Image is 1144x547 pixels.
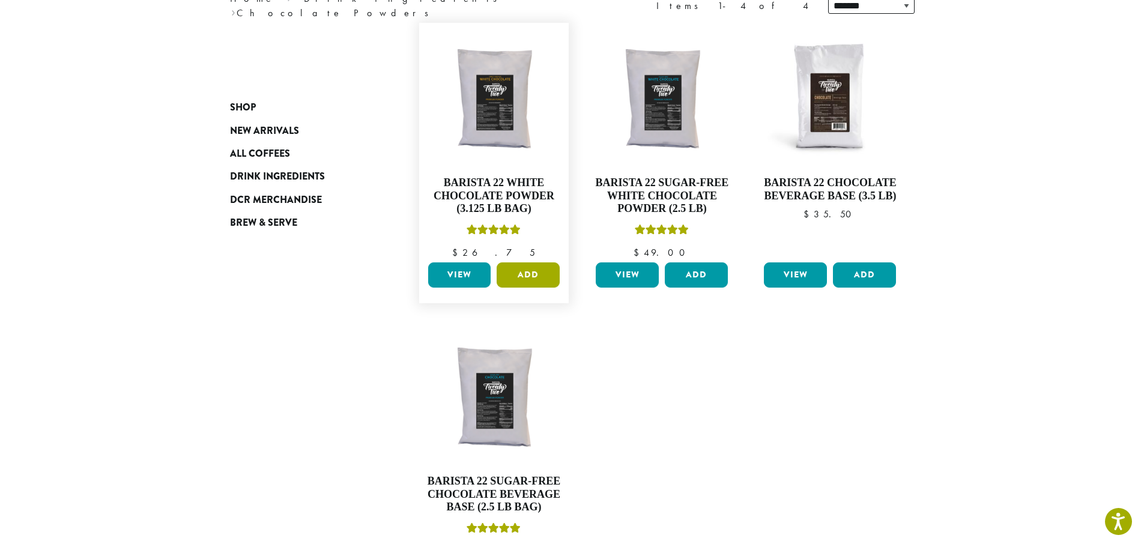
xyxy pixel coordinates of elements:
img: B22-SF-White-Chocolate-Powder-300x300.png [593,29,731,167]
img: B22-SF-Chocolate-Powder-300x300.png [425,327,563,465]
h4: Barista 22 Sugar-Free Chocolate Beverage Base (2.5 lb bag) [425,475,563,514]
a: Barista 22 Chocolate Beverage Base (3.5 lb) $35.50 [761,29,899,258]
h4: Barista 22 Chocolate Beverage Base (3.5 lb) [761,177,899,202]
img: B22_PowderedMix_Mocha-300x300.jpg [761,29,899,167]
button: Add [833,262,896,288]
bdi: 49.00 [634,246,691,259]
a: Barista 22 White Chocolate Powder (3.125 lb bag)Rated 5.00 out of 5 $26.75 [425,29,563,258]
span: $ [452,246,462,259]
button: Add [665,262,728,288]
div: Rated 5.00 out of 5 [467,223,521,241]
h4: Barista 22 White Chocolate Powder (3.125 lb bag) [425,177,563,216]
div: Rated 5.00 out of 5 [635,223,689,241]
a: View [428,262,491,288]
img: B22-Sweet-Ground-White-Chocolate-Powder-300x300.png [425,29,563,167]
a: All Coffees [230,142,374,165]
h4: Barista 22 Sugar-Free White Chocolate Powder (2.5 lb) [593,177,731,216]
span: All Coffees [230,147,290,162]
span: Drink Ingredients [230,169,325,184]
bdi: 35.50 [804,208,857,220]
span: Brew & Serve [230,216,297,231]
span: New Arrivals [230,124,299,139]
a: View [596,262,659,288]
span: › [231,2,235,20]
span: $ [634,246,644,259]
a: Shop [230,96,374,119]
span: DCR Merchandise [230,193,322,208]
a: Brew & Serve [230,211,374,234]
a: Barista 22 Sugar-Free White Chocolate Powder (2.5 lb)Rated 5.00 out of 5 $49.00 [593,29,731,258]
bdi: 26.75 [452,246,535,259]
a: View [764,262,827,288]
a: Drink Ingredients [230,165,374,188]
a: DCR Merchandise [230,189,374,211]
button: Add [497,262,560,288]
span: $ [804,208,814,220]
div: Rated 5.00 out of 5 [467,521,521,539]
a: New Arrivals [230,119,374,142]
span: Shop [230,100,256,115]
